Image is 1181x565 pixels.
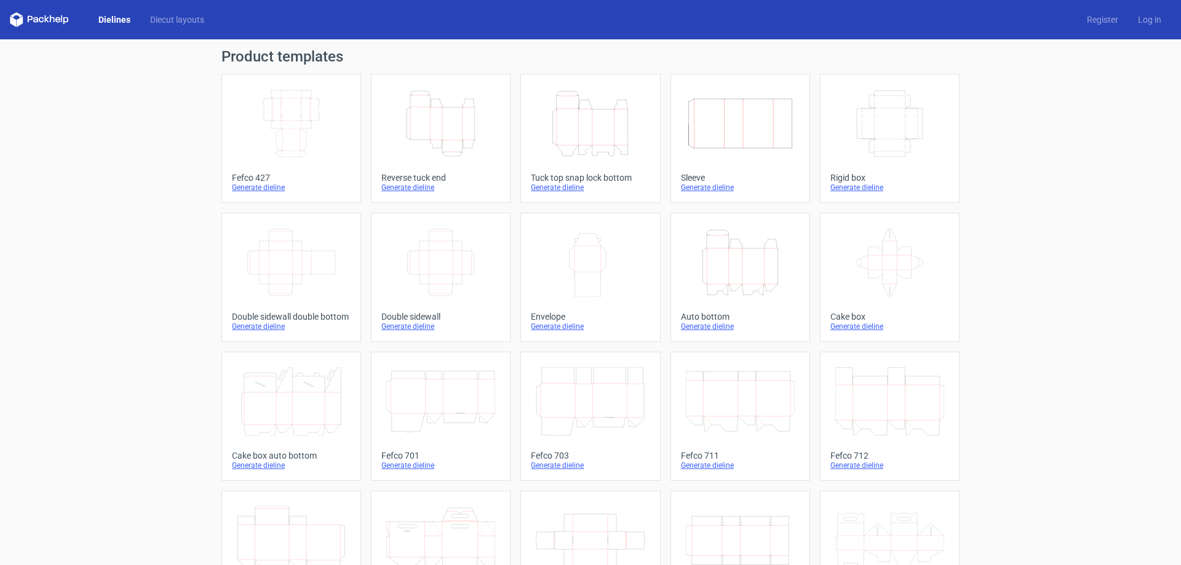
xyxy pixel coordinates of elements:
[381,451,500,460] div: Fefco 701
[232,183,351,192] div: Generate dieline
[820,74,960,203] a: Rigid boxGenerate dieline
[531,451,650,460] div: Fefco 703
[520,74,660,203] a: Tuck top snap lock bottomGenerate dieline
[232,312,351,322] div: Double sidewall double bottom
[381,322,500,331] div: Generate dieline
[221,352,361,481] a: Cake box auto bottomGenerate dieline
[89,14,140,26] a: Dielines
[232,451,351,460] div: Cake box auto bottom
[1077,14,1128,26] a: Register
[232,322,351,331] div: Generate dieline
[531,460,650,470] div: Generate dieline
[830,451,949,460] div: Fefco 712
[681,183,800,192] div: Generate dieline
[1128,14,1171,26] a: Log in
[681,312,800,322] div: Auto bottom
[670,352,810,481] a: Fefco 711Generate dieline
[381,460,500,470] div: Generate dieline
[232,460,351,470] div: Generate dieline
[531,173,650,183] div: Tuck top snap lock bottom
[670,213,810,342] a: Auto bottomGenerate dieline
[371,352,511,481] a: Fefco 701Generate dieline
[830,173,949,183] div: Rigid box
[140,14,214,26] a: Diecut layouts
[381,312,500,322] div: Double sidewall
[381,183,500,192] div: Generate dieline
[830,460,949,470] div: Generate dieline
[221,74,361,203] a: Fefco 427Generate dieline
[830,322,949,331] div: Generate dieline
[371,213,511,342] a: Double sidewallGenerate dieline
[531,322,650,331] div: Generate dieline
[681,451,800,460] div: Fefco 711
[371,74,511,203] a: Reverse tuck endGenerate dieline
[820,213,960,342] a: Cake boxGenerate dieline
[830,183,949,192] div: Generate dieline
[520,352,660,481] a: Fefco 703Generate dieline
[830,312,949,322] div: Cake box
[531,312,650,322] div: Envelope
[681,322,800,331] div: Generate dieline
[232,173,351,183] div: Fefco 427
[681,173,800,183] div: Sleeve
[531,183,650,192] div: Generate dieline
[820,352,960,481] a: Fefco 712Generate dieline
[670,74,810,203] a: SleeveGenerate dieline
[681,460,800,470] div: Generate dieline
[221,49,960,64] h1: Product templates
[520,213,660,342] a: EnvelopeGenerate dieline
[221,213,361,342] a: Double sidewall double bottomGenerate dieline
[381,173,500,183] div: Reverse tuck end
